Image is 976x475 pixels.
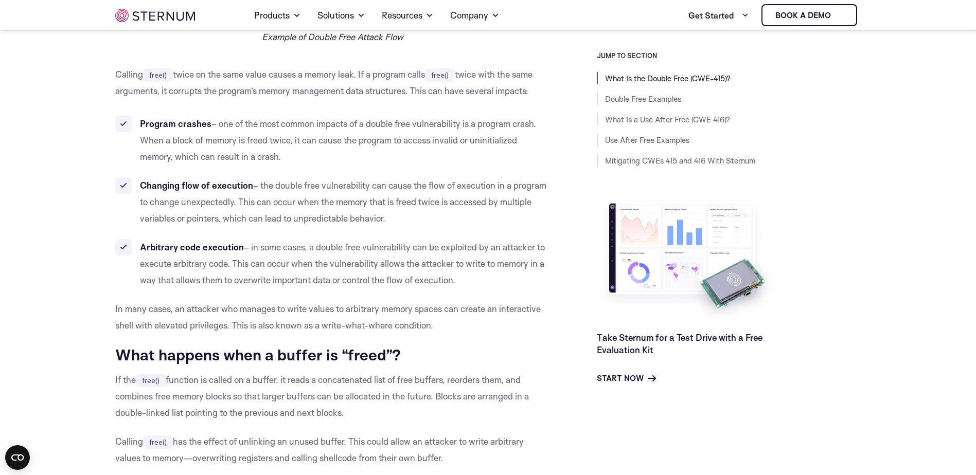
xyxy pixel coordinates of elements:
code: free() [143,68,173,82]
strong: Changing flow of execution [140,180,253,191]
h3: JUMP TO SECTION [597,51,861,60]
button: Open CMP widget [5,445,30,470]
p: Calling twice on the same value causes a memory leak. If a program calls twice with the same argu... [115,66,551,99]
img: sternum iot [835,11,843,20]
code: free() [425,68,455,82]
p: If the function is called on a buffer, it reads a concatenated list of free buffers, reorders the... [115,372,551,421]
a: Resources [382,1,434,30]
a: Solutions [317,1,365,30]
code: free() [136,374,166,387]
strong: What happens when a buffer is “freed”? [115,345,401,364]
strong: Arbitrary code execution [140,242,244,252]
a: Double Free Examples [605,94,681,104]
a: Products [254,1,301,30]
a: Take Sternum for a Test Drive with a Free Evaluation Kit [597,332,762,355]
li: – in some cases, a double free vulnerability can be exploited by an attacker to execute arbitrary... [115,239,551,288]
a: Start Now [597,372,656,385]
figcaption: Example of Double Free Attack Flow [115,31,551,58]
a: Book a demo [761,4,857,26]
a: Use After Free Examples [605,135,689,145]
img: sternum iot [115,9,195,22]
a: Company [450,1,500,30]
a: What Is the Double Free (CWE-415)? [605,74,731,83]
a: Get Started [688,5,749,26]
li: – one of the most common impacts of a double free vulnerability is a program crash. When a block ... [115,116,551,165]
img: Take Sternum for a Test Drive with a Free Evaluation Kit [597,195,777,323]
a: Mitigating CWEs 415 and 416 With Sternum [605,156,755,166]
a: What Is a Use After Free (CWE 416)? [605,115,730,124]
strong: Program crashes [140,118,211,129]
h3: ‍ ‍ [115,346,551,363]
li: – the double free vulnerability can cause the flow of execution in a program to change unexpected... [115,177,551,227]
p: In many cases, an attacker who manages to write values to arbitrary memory spaces can create an i... [115,301,551,334]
